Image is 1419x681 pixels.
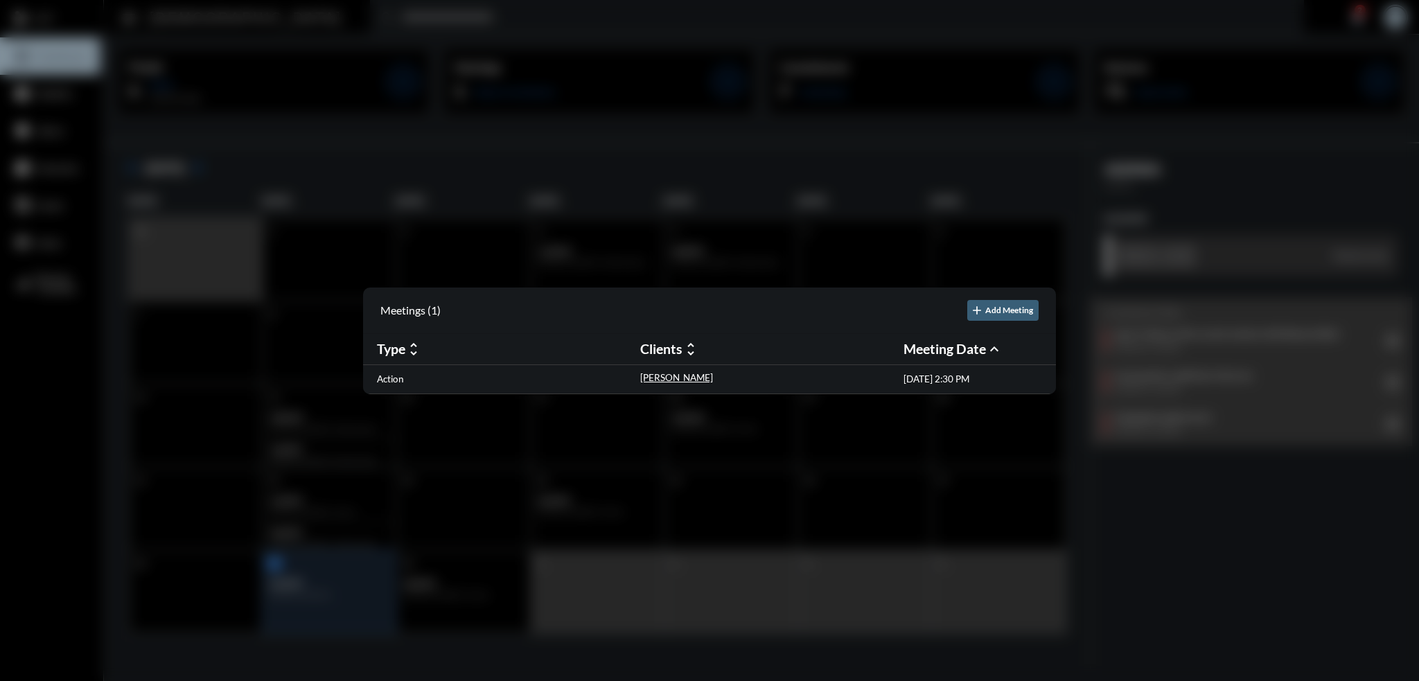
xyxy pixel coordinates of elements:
mat-icon: unfold_more [405,341,422,357]
h2: Type [377,341,405,357]
button: Add Meeting [967,300,1039,321]
h2: Meeting Date [904,341,986,357]
mat-icon: unfold_more [682,341,699,357]
p: [DATE] 2:30 PM [904,373,969,384]
mat-icon: expand_less [986,341,1003,357]
p: [PERSON_NAME] [640,372,713,383]
h2: Clients [640,341,682,357]
p: Action [377,373,404,384]
h2: Meetings (1) [380,303,441,317]
mat-icon: add [970,303,984,317]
